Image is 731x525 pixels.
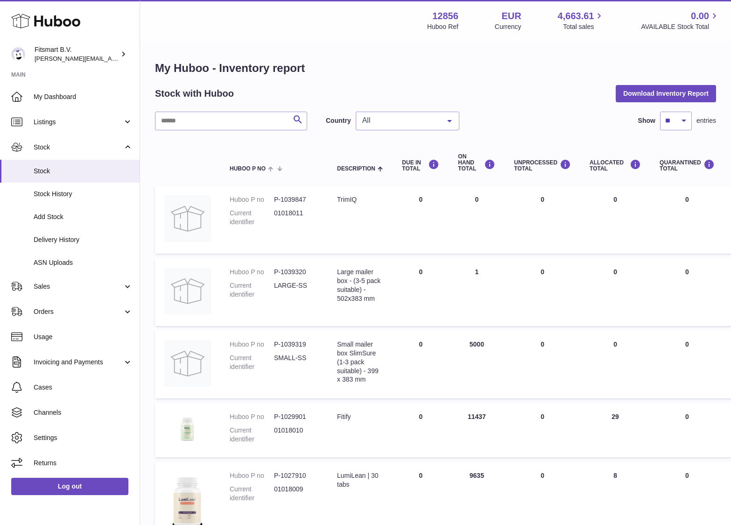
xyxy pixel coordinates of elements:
span: Delivery History [34,235,133,244]
img: product image [164,412,211,446]
dd: P-1029901 [274,412,318,421]
span: 0 [685,341,689,348]
div: TrimIQ [337,195,383,204]
div: QUARANTINED Total [660,159,715,172]
div: Fitsmart B.V. [35,45,119,63]
td: 0 [393,403,449,458]
dd: 01018009 [274,485,318,503]
span: Orders [34,307,123,316]
span: 0 [685,196,689,203]
h1: My Huboo - Inventory report [155,61,716,76]
td: 0 [505,331,580,398]
span: Stock [34,167,133,176]
td: 0 [580,186,650,254]
span: Settings [34,433,133,442]
td: 1 [449,258,505,326]
span: My Dashboard [34,92,133,101]
span: All [360,116,440,125]
span: Usage [34,333,133,341]
label: Country [326,116,351,125]
span: 0 [685,472,689,479]
span: Returns [34,459,133,468]
span: 0 [685,413,689,420]
a: Log out [11,478,128,495]
div: Fitify [337,412,383,421]
span: 0.00 [691,10,709,22]
dt: Huboo P no [230,471,274,480]
span: Invoicing and Payments [34,358,123,367]
span: Stock [34,143,123,152]
td: 0 [393,331,449,398]
dd: P-1027910 [274,471,318,480]
dd: 01018011 [274,209,318,227]
span: 0 [685,268,689,276]
span: Sales [34,282,123,291]
div: Currency [495,22,521,31]
strong: 12856 [432,10,458,22]
dt: Current identifier [230,281,274,299]
dt: Huboo P no [230,268,274,277]
a: 0.00 AVAILABLE Stock Total [641,10,720,31]
dt: Current identifier [230,354,274,371]
dt: Current identifier [230,485,274,503]
img: product image [164,268,211,314]
strong: EUR [501,10,521,22]
div: Huboo Ref [427,22,458,31]
span: ASN Uploads [34,258,133,267]
span: entries [696,116,716,125]
dd: P-1039320 [274,268,318,277]
img: product image [164,195,211,242]
span: 4,663.61 [558,10,594,22]
dd: SMALL-SS [274,354,318,371]
td: 0 [580,258,650,326]
div: ON HAND Total [458,154,495,172]
div: UNPROCESSED Total [514,159,571,172]
dd: LARGE-SS [274,281,318,299]
h2: Stock with Huboo [155,87,234,100]
span: Total sales [563,22,604,31]
img: product image [164,340,211,387]
td: 0 [580,331,650,398]
div: Small mailer box SlimSure (1-3 pack suitable) - 399 x 383 mm [337,340,383,384]
span: Cases [34,383,133,392]
button: Download Inventory Report [616,85,716,102]
dd: P-1039319 [274,340,318,349]
td: 0 [393,258,449,326]
dd: P-1039847 [274,195,318,204]
dt: Huboo P no [230,412,274,421]
td: 11437 [449,403,505,458]
td: 5000 [449,331,505,398]
td: 0 [505,403,580,458]
span: Stock History [34,190,133,199]
dt: Current identifier [230,209,274,227]
td: 0 [449,186,505,254]
dt: Huboo P no [230,195,274,204]
div: Large mailer box - (3-5 pack suitable) - 502x383 mm [337,268,383,303]
div: LumiLean | 30 tabs [337,471,383,489]
td: 0 [393,186,449,254]
span: Listings [34,118,123,127]
span: [PERSON_NAME][EMAIL_ADDRESS][DOMAIN_NAME] [35,55,187,62]
a: 4,663.61 Total sales [558,10,605,31]
div: ALLOCATED Total [590,159,641,172]
span: Add Stock [34,213,133,221]
div: DUE IN TOTAL [402,159,439,172]
td: 29 [580,403,650,458]
span: Description [337,166,375,172]
dt: Huboo P no [230,340,274,349]
span: AVAILABLE Stock Total [641,22,720,31]
span: Huboo P no [230,166,266,172]
td: 0 [505,258,580,326]
img: jonathan@leaderoo.com [11,47,25,61]
label: Show [638,116,655,125]
span: Channels [34,408,133,417]
dd: 01018010 [274,426,318,444]
td: 0 [505,186,580,254]
dt: Current identifier [230,426,274,444]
